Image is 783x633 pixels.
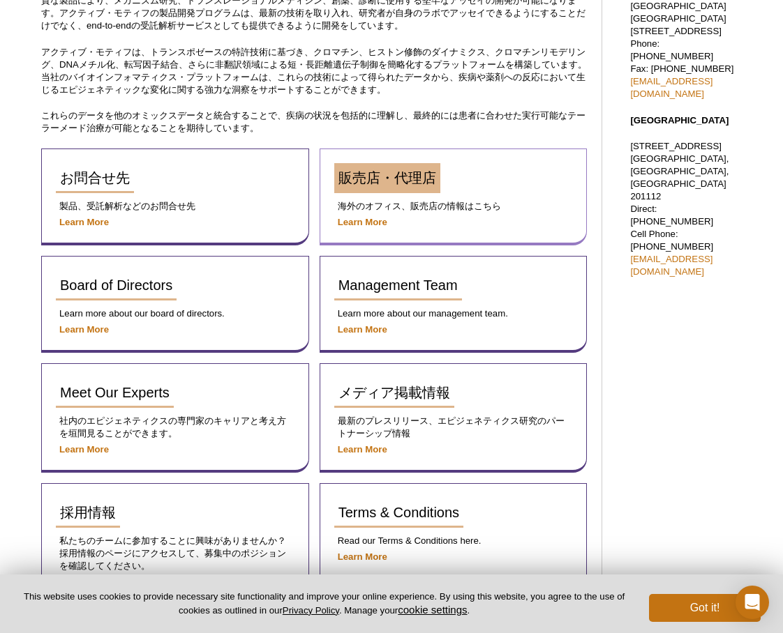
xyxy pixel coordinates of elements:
a: Terms & Conditions [334,498,463,528]
a: Board of Directors [56,270,177,300]
a: Meet Our Experts [56,378,174,408]
div: Open Intercom Messenger [736,586,769,619]
a: Learn More [59,444,109,455]
button: cookie settings [398,604,467,616]
a: 採用情報 [56,498,120,528]
p: 海外のオフィス、販売店の情報はこちら [334,200,573,213]
p: アクティブ・モティフは、トランスポゼースの特許技術に基づき、クロマチン、ヒストン修飾のダイナミクス、クロマチンリモデリング、DNAメチル化、転写因子結合、さらに非翻訳領域による短・長距離遺伝子制... [41,46,588,96]
span: メディア掲載情報 [338,385,450,400]
button: Got it! [649,594,761,622]
span: Board of Directors [60,277,172,293]
p: [STREET_ADDRESS] [GEOGRAPHIC_DATA], [GEOGRAPHIC_DATA], [GEOGRAPHIC_DATA] 201112 Direct: [PHONE_NU... [630,140,742,278]
a: メディア掲載情報 [334,378,454,408]
p: Learn more about our board of directors. [56,307,294,320]
span: 採用情報 [60,505,116,520]
a: Privacy Policy [283,605,339,616]
span: お問合せ先 [60,170,130,185]
span: Meet Our Experts [60,385,170,400]
a: [EMAIL_ADDRESS][DOMAIN_NAME] [630,76,713,99]
a: Learn More [338,551,387,562]
span: Management Team [338,277,458,293]
a: お問合せ先 [56,163,134,193]
span: 販売店・代理店 [338,170,436,185]
a: [EMAIL_ADDRESS][DOMAIN_NAME] [630,254,713,277]
a: Learn More [338,324,387,335]
strong: [GEOGRAPHIC_DATA] [630,115,729,125]
p: 社内のエピジェネティクスの専門家のキャリアと考え方を垣間見ることができます。 [56,415,294,440]
a: Learn More [338,217,387,227]
a: Learn More [59,324,109,335]
p: 最新のプレスリリース、エピジェネティクス研究のパートナーシップ情報 [334,415,573,440]
a: Management Team [334,270,462,300]
p: 製品、受託解析などのお問合せ先 [56,200,294,213]
p: This website uses cookies to provide necessary site functionality and improve your online experie... [22,590,626,617]
a: Learn More [59,217,109,227]
p: Learn more about our management team. [334,307,573,320]
p: これらのデータを他のオミックスデータと統合することで、疾病の状況を包括的に理解し、最終的には患者に合わせた実行可能なテーラーメード治療が可能となることを期待しています。 [41,109,588,135]
a: 販売店・代理店 [334,163,440,193]
p: 私たちのチームに参加することに興味がありませんか？ 採用情報のページにアクセスして、募集中のポジションを確認してください。 [56,535,294,572]
p: Read our Terms & Conditions here. [334,535,573,547]
span: Terms & Conditions [338,505,459,520]
a: Learn More [338,444,387,455]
